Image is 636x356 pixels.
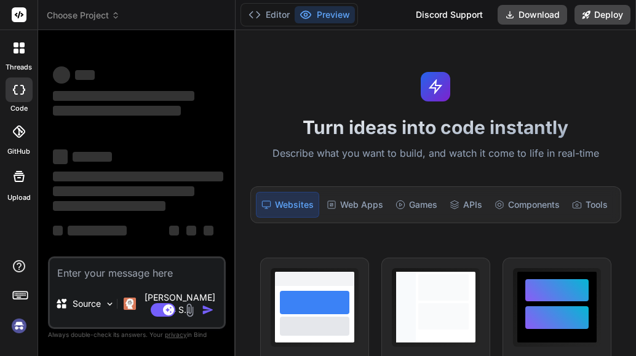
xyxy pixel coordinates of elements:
img: signin [9,315,30,336]
span: ‌ [53,149,68,164]
span: ‌ [53,186,194,196]
button: Deploy [574,5,630,25]
img: Pick Models [105,299,115,309]
div: Components [490,192,565,218]
div: Web Apps [322,192,388,218]
div: Games [391,192,442,218]
button: Editor [244,6,295,23]
p: Source [73,298,101,310]
div: Websites [256,192,319,218]
span: Choose Project [47,9,120,22]
label: code [10,103,28,114]
span: ‌ [53,106,181,116]
div: Tools [567,192,613,218]
span: ‌ [73,152,112,162]
span: privacy [165,331,187,338]
div: APIs [445,192,487,218]
span: ‌ [53,172,223,181]
label: Upload [7,192,31,203]
button: Download [498,5,567,25]
img: attachment [183,303,197,317]
span: ‌ [53,226,63,235]
label: threads [6,62,32,73]
span: ‌ [53,91,194,101]
div: Discord Support [408,5,490,25]
label: GitHub [7,146,30,157]
img: icon [202,304,214,316]
p: [PERSON_NAME] 4 S.. [141,291,219,316]
h1: Turn ideas into code instantly [243,116,629,138]
img: Claude 4 Sonnet [124,298,136,310]
span: ‌ [53,66,70,84]
p: Describe what you want to build, and watch it come to life in real-time [243,146,629,162]
button: Preview [295,6,355,23]
span: ‌ [204,226,213,235]
p: Always double-check its answers. Your in Bind [48,329,226,341]
span: ‌ [75,70,95,80]
span: ‌ [53,201,165,211]
span: ‌ [68,226,127,235]
span: ‌ [186,226,196,235]
span: ‌ [169,226,179,235]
